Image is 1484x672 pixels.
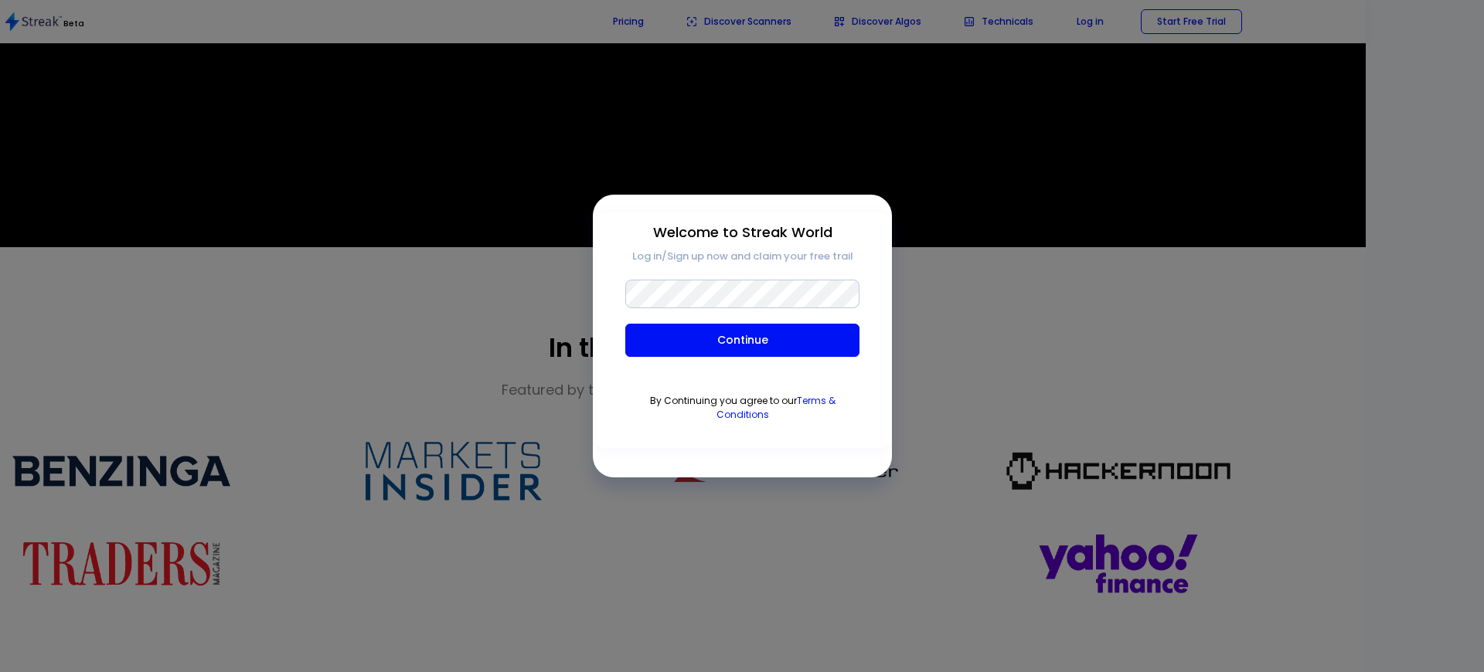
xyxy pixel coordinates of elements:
[642,332,843,348] p: Continue
[625,249,859,264] p: Log in/Sign up now and claim your free trail
[625,394,859,422] p: By Continuing you agree to our
[625,222,859,243] p: Welcome to Streak World
[625,324,859,357] button: Continue
[716,394,835,421] a: Terms & Conditions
